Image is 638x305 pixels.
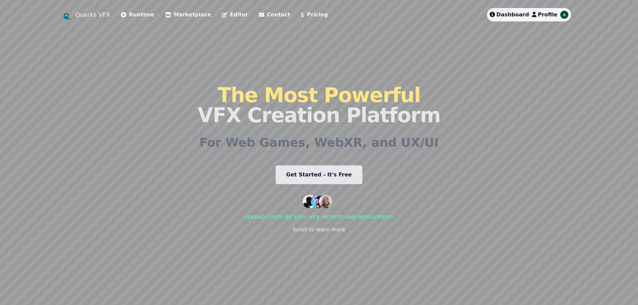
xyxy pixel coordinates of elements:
[276,165,363,184] a: Get Started - It's Free
[198,85,440,125] h1: VFX Creation Platform
[293,226,345,234] div: Scroll to learn more
[319,195,332,208] img: customer 3
[217,83,420,107] span: The Most Powerful
[532,11,558,19] a: Profile
[303,195,316,208] img: customer 1
[538,11,558,18] span: Profile
[75,10,111,19] a: Quarks VFX
[199,136,439,149] h2: For Web Games, WebXR, and UX/UI
[496,11,529,18] span: Dashboard
[222,11,248,19] a: Editor
[301,11,328,19] a: Pricing
[311,195,324,208] img: customer 2
[165,11,211,19] a: Marketplace
[259,11,290,19] a: Contact
[490,11,529,19] a: Dashboard
[244,214,394,220] div: Already used by 500+ vfx artists and developers!
[121,11,154,19] a: Runtime
[560,11,568,19] img: amal-vk-das profile image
